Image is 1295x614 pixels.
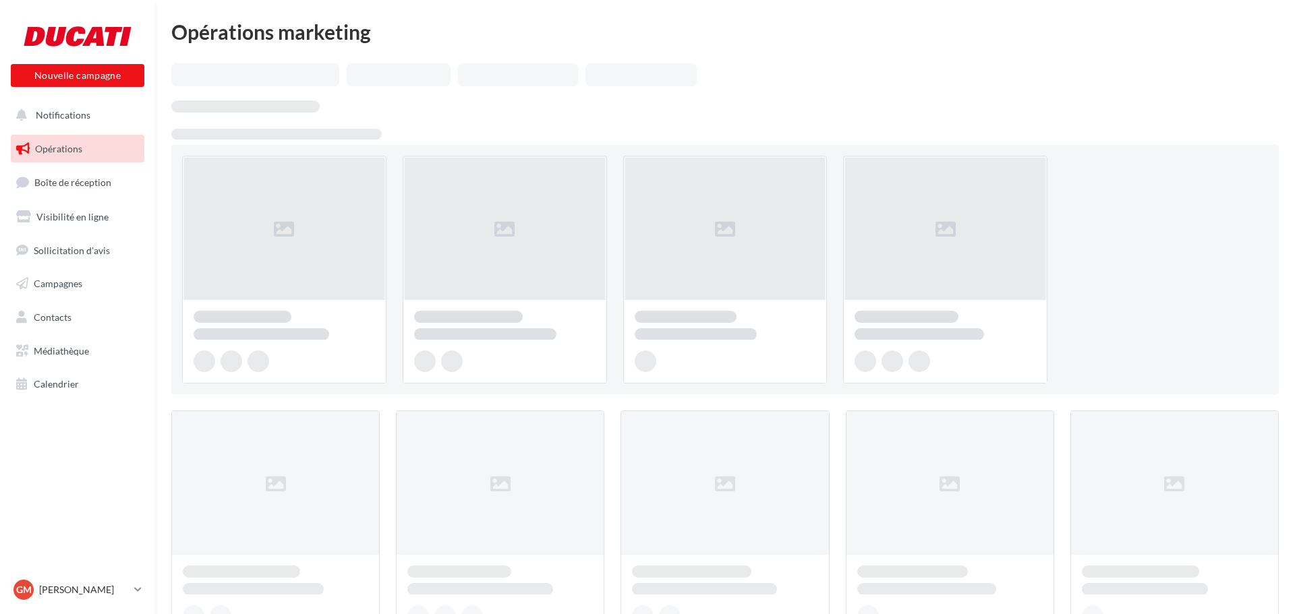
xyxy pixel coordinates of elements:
a: Calendrier [8,370,147,398]
a: Visibilité en ligne [8,203,147,231]
span: Sollicitation d'avis [34,244,110,255]
div: Opérations marketing [171,22,1279,42]
span: Contacts [34,311,71,323]
span: Médiathèque [34,345,89,357]
p: [PERSON_NAME] [39,583,129,596]
a: Sollicitation d'avis [8,237,147,265]
a: Campagnes [8,270,147,298]
span: Campagnes [34,278,82,289]
span: Notifications [36,109,90,121]
a: Contacts [8,303,147,332]
span: Visibilité en ligne [36,211,109,222]
button: Nouvelle campagne [11,64,144,87]
span: Calendrier [34,378,79,390]
a: GM [PERSON_NAME] [11,577,144,603]
span: GM [16,583,32,596]
a: Médiathèque [8,337,147,365]
span: Boîte de réception [34,177,111,188]
a: Boîte de réception [8,168,147,197]
span: Opérations [35,143,82,154]
button: Notifications [8,101,142,129]
a: Opérations [8,135,147,163]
